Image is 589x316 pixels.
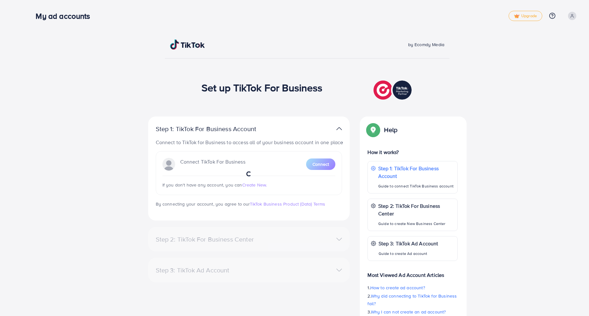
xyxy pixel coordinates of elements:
p: Step 1: TikTok For Business Account [378,165,454,180]
img: TikTok partner [336,124,342,133]
img: tick [514,14,519,18]
a: tickUpgrade [509,11,542,21]
p: Step 2: TikTok For Business Center [378,202,454,217]
span: How to create ad account? [370,284,425,291]
p: 3. [367,308,458,316]
span: Upgrade [514,14,537,18]
span: by Ecomdy Media [408,41,444,48]
p: How it works? [367,148,458,156]
img: TikTok [170,39,205,50]
p: 2. [367,292,458,307]
img: Popup guide [367,124,379,136]
p: Guide to connect TikTok Business account [378,182,454,190]
p: Guide to create Ad account [379,250,438,257]
p: Guide to create New Business Center [378,220,454,228]
img: TikTok partner [373,79,413,101]
p: 1. [367,284,458,291]
h1: Set up TikTok For Business [202,81,323,94]
span: Why did connecting to TikTok for Business fail? [367,293,457,307]
span: Why I can not create an ad account? [371,309,446,315]
p: Help [384,126,397,134]
h3: My ad accounts [36,11,95,21]
p: Most Viewed Ad Account Articles [367,266,458,279]
p: Step 3: TikTok Ad Account [379,240,438,247]
p: Step 1: TikTok For Business Account [156,125,277,133]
